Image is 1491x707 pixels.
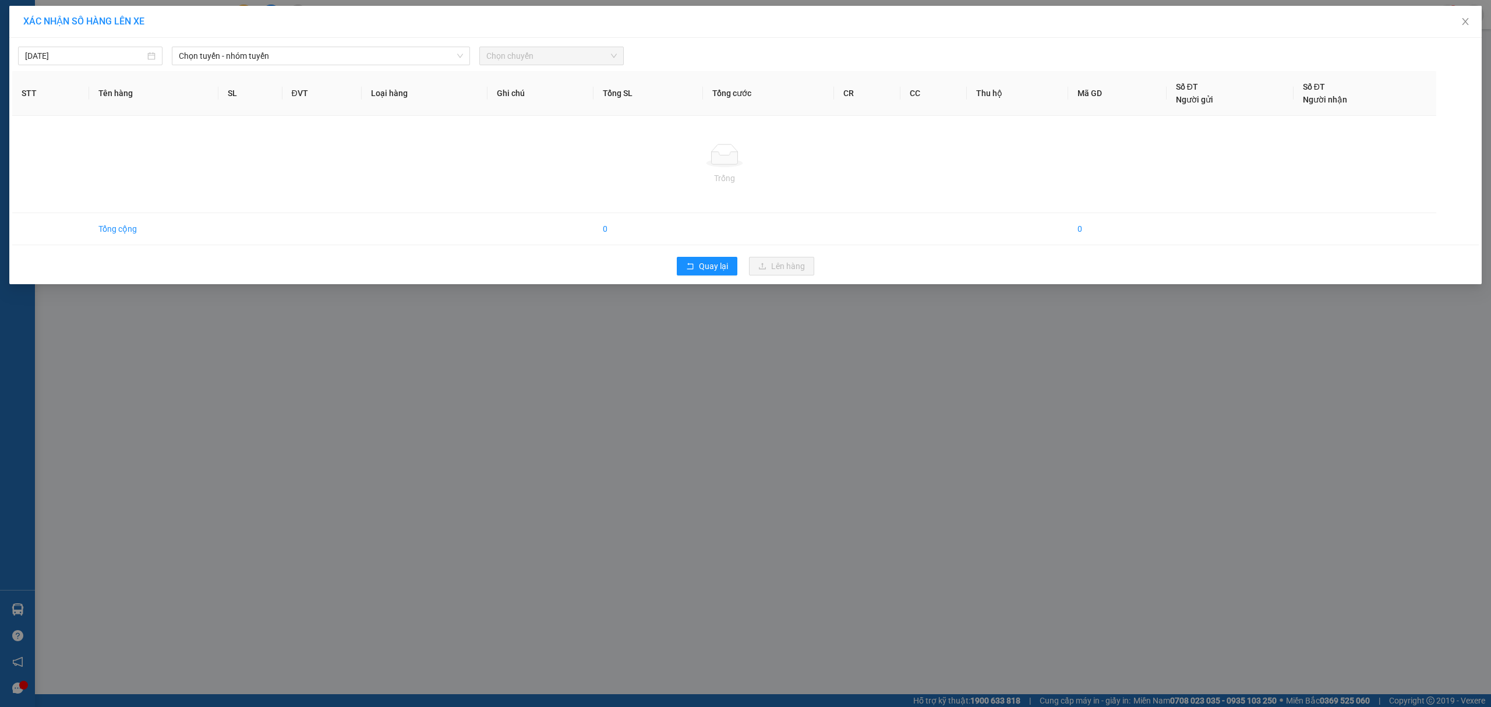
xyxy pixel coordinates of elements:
th: Ghi chú [487,71,593,116]
th: ĐVT [282,71,362,116]
span: rollback [686,262,694,271]
th: Mã GD [1068,71,1166,116]
td: Tổng cộng [89,213,219,245]
span: Người gửi [1176,95,1213,104]
button: rollbackQuay lại [677,257,737,275]
span: down [457,52,464,59]
span: Số ĐT [1176,82,1198,91]
span: Chọn tuyến - nhóm tuyến [179,47,463,65]
th: CR [834,71,900,116]
button: uploadLên hàng [749,257,814,275]
th: Tổng cước [703,71,834,116]
span: XÁC NHẬN SỐ HÀNG LÊN XE [23,16,144,27]
input: 15/09/2025 [25,50,145,62]
button: Close [1449,6,1482,38]
span: Quay lại [699,260,728,273]
div: Trống [22,172,1427,185]
td: 0 [1068,213,1166,245]
th: Tổng SL [593,71,704,116]
td: 0 [593,213,704,245]
span: Chọn chuyến [486,47,617,65]
th: Thu hộ [967,71,1069,116]
th: CC [900,71,967,116]
th: Tên hàng [89,71,219,116]
th: Loại hàng [362,71,487,116]
th: SL [218,71,282,116]
span: Số ĐT [1303,82,1325,91]
span: Người nhận [1303,95,1347,104]
th: STT [12,71,89,116]
span: close [1461,17,1470,26]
